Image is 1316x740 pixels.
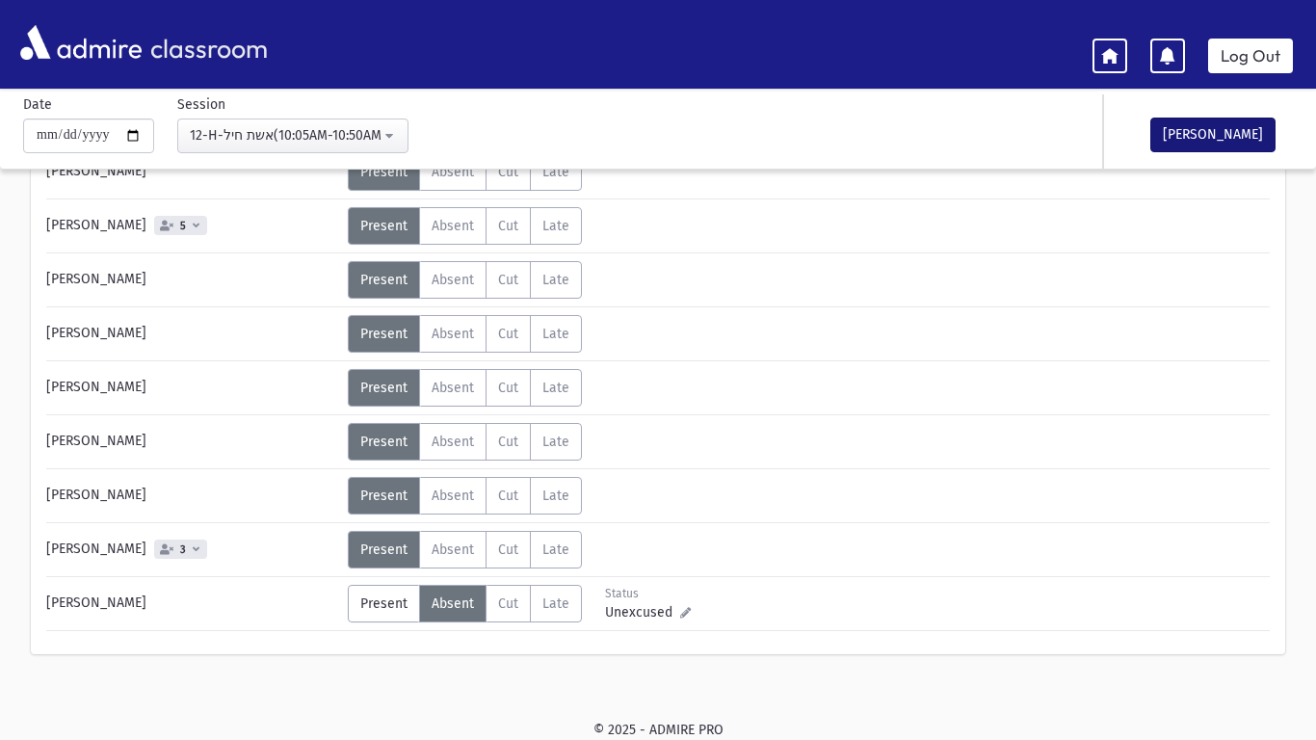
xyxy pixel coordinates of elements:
[177,94,225,115] label: Session
[498,164,518,180] span: Cut
[432,164,474,180] span: Absent
[23,94,52,115] label: Date
[360,488,408,504] span: Present
[348,153,582,191] div: AttTypes
[498,326,518,342] span: Cut
[432,434,474,450] span: Absent
[360,434,408,450] span: Present
[176,543,190,556] span: 3
[1150,118,1276,152] button: [PERSON_NAME]
[432,380,474,396] span: Absent
[360,542,408,558] span: Present
[37,261,348,299] div: [PERSON_NAME]
[348,207,582,245] div: AttTypes
[1208,39,1293,73] a: Log Out
[348,315,582,353] div: AttTypes
[605,585,691,602] div: Status
[360,272,408,288] span: Present
[360,380,408,396] span: Present
[542,434,569,450] span: Late
[146,17,268,68] span: classroom
[432,542,474,558] span: Absent
[360,218,408,234] span: Present
[498,272,518,288] span: Cut
[190,125,381,145] div: 12-H-אשת חיל(10:05AM-10:50AM)
[37,207,348,245] div: [PERSON_NAME]
[177,119,408,153] button: 12-H-אשת חיל(10:05AM-10:50AM)
[432,326,474,342] span: Absent
[605,602,680,622] span: Unexcused
[498,488,518,504] span: Cut
[542,488,569,504] span: Late
[37,531,348,568] div: [PERSON_NAME]
[542,542,569,558] span: Late
[37,585,348,622] div: [PERSON_NAME]
[348,477,582,515] div: AttTypes
[432,218,474,234] span: Absent
[348,261,582,299] div: AttTypes
[37,477,348,515] div: [PERSON_NAME]
[498,380,518,396] span: Cut
[176,220,190,232] span: 5
[37,369,348,407] div: [PERSON_NAME]
[360,164,408,180] span: Present
[542,595,569,612] span: Late
[498,595,518,612] span: Cut
[432,488,474,504] span: Absent
[15,20,146,65] img: AdmirePro
[348,423,582,461] div: AttTypes
[432,272,474,288] span: Absent
[542,380,569,396] span: Late
[348,369,582,407] div: AttTypes
[37,423,348,461] div: [PERSON_NAME]
[542,164,569,180] span: Late
[37,315,348,353] div: [PERSON_NAME]
[348,585,582,622] div: AttTypes
[37,153,348,191] div: [PERSON_NAME]
[348,531,582,568] div: AttTypes
[360,595,408,612] span: Present
[498,434,518,450] span: Cut
[498,218,518,234] span: Cut
[542,272,569,288] span: Late
[360,326,408,342] span: Present
[498,542,518,558] span: Cut
[542,218,569,234] span: Late
[31,720,1285,740] div: © 2025 - ADMIRE PRO
[542,326,569,342] span: Late
[432,595,474,612] span: Absent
